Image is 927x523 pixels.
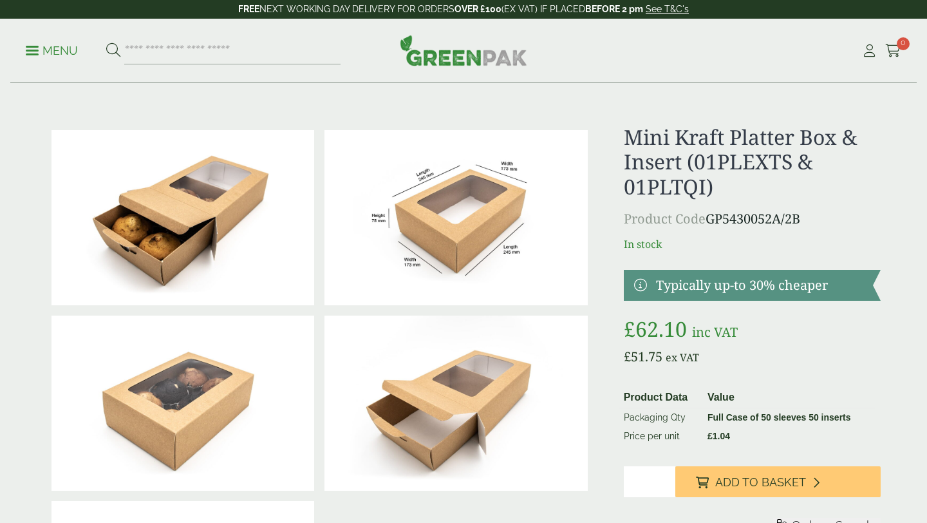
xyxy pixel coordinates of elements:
[585,4,643,14] strong: BEFORE 2 pm
[707,431,713,441] span: £
[26,43,78,56] a: Menu
[51,130,314,305] img: IMG_4535
[861,44,877,57] i: My Account
[624,315,635,343] span: £
[666,350,699,365] span: ex VAT
[707,431,730,441] bdi: 1.04
[26,43,78,59] p: Menu
[897,37,910,50] span: 0
[715,475,806,490] span: Add to Basket
[619,427,702,446] td: Price per unit
[624,236,881,252] p: In stock
[454,4,501,14] strong: OVER £100
[885,44,901,57] i: Cart
[324,316,587,491] img: IMG_4594
[624,348,631,365] span: £
[692,323,738,341] span: inc VAT
[624,315,687,343] bdi: 62.10
[51,316,314,491] img: IMG_4539
[646,4,689,14] a: See T&C's
[885,41,901,61] a: 0
[624,348,662,365] bdi: 51.75
[624,209,881,229] p: GP5430052A/2B
[675,466,881,497] button: Add to Basket
[400,35,527,66] img: GreenPak Supplies
[624,125,881,199] h1: Mini Kraft Platter Box & Insert (01PLEXTS & 01PLTQI)
[238,4,259,14] strong: FREE
[707,412,851,423] strong: Full Case of 50 sleeves 50 inserts
[619,408,702,428] td: Packaging Qty
[624,210,706,227] span: Product Code
[619,387,702,408] th: Product Data
[324,130,587,305] img: Platter_mini
[702,387,876,408] th: Value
